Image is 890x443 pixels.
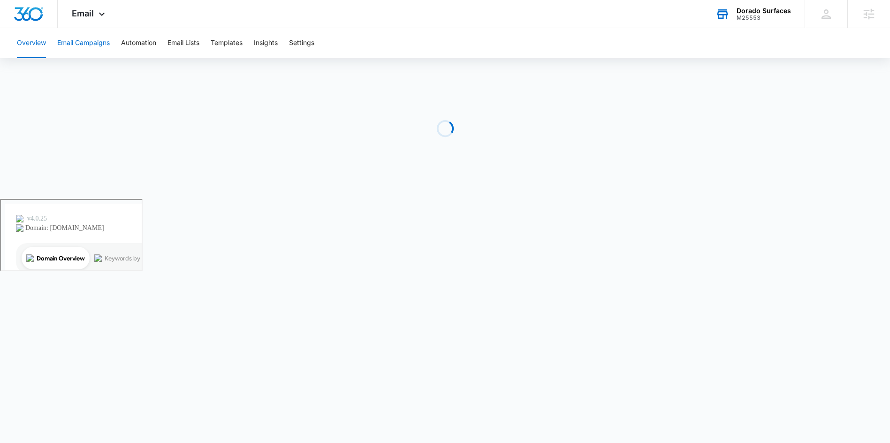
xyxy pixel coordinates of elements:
button: Templates [211,28,243,58]
div: v 4.0.25 [26,15,46,23]
img: logo_orange.svg [15,15,23,23]
img: tab_keywords_by_traffic_grey.svg [93,54,101,62]
span: Email [72,8,94,18]
button: Insights [254,28,278,58]
img: website_grey.svg [15,24,23,32]
button: Email Lists [167,28,199,58]
button: Overview [17,28,46,58]
button: Settings [289,28,314,58]
button: Email Campaigns [57,28,110,58]
div: account id [737,15,791,21]
img: tab_domain_overview_orange.svg [25,54,33,62]
div: Domain: [DOMAIN_NAME] [24,24,103,32]
div: account name [737,7,791,15]
button: Automation [121,28,156,58]
div: Domain Overview [36,55,84,61]
div: Keywords by Traffic [104,55,158,61]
